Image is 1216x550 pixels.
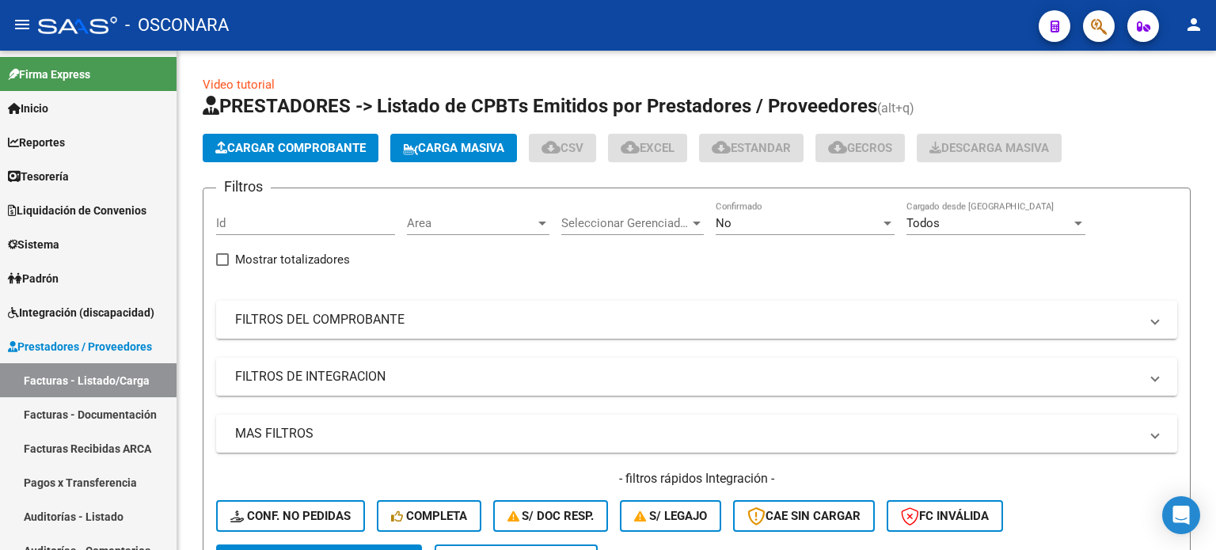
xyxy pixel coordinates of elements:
[507,509,595,523] span: S/ Doc Resp.
[125,8,229,43] span: - OSCONARA
[8,236,59,253] span: Sistema
[877,101,914,116] span: (alt+q)
[828,138,847,157] mat-icon: cloud_download
[235,368,1139,385] mat-panel-title: FILTROS DE INTEGRACION
[8,100,48,117] span: Inicio
[216,176,271,198] h3: Filtros
[235,425,1139,442] mat-panel-title: MAS FILTROS
[407,216,535,230] span: Area
[13,15,32,34] mat-icon: menu
[917,134,1062,162] app-download-masive: Descarga masiva de comprobantes (adjuntos)
[8,270,59,287] span: Padrón
[620,500,721,532] button: S/ legajo
[608,134,687,162] button: EXCEL
[216,500,365,532] button: Conf. no pedidas
[215,141,366,155] span: Cargar Comprobante
[216,358,1177,396] mat-expansion-panel-header: FILTROS DE INTEGRACION
[815,134,905,162] button: Gecros
[699,134,804,162] button: Estandar
[733,500,875,532] button: CAE SIN CARGAR
[8,134,65,151] span: Reportes
[8,66,90,83] span: Firma Express
[8,202,146,219] span: Liquidación de Convenios
[901,509,989,523] span: FC Inválida
[377,500,481,532] button: Completa
[747,509,861,523] span: CAE SIN CARGAR
[1184,15,1203,34] mat-icon: person
[203,78,275,92] a: Video tutorial
[403,141,504,155] span: Carga Masiva
[216,470,1177,487] h4: - filtros rápidos Integración -
[917,134,1062,162] button: Descarga Masiva
[634,509,707,523] span: S/ legajo
[390,134,517,162] button: Carga Masiva
[8,304,154,321] span: Integración (discapacidad)
[906,216,940,230] span: Todos
[929,141,1049,155] span: Descarga Masiva
[716,216,731,230] span: No
[712,138,731,157] mat-icon: cloud_download
[391,509,467,523] span: Completa
[712,141,791,155] span: Estandar
[493,500,609,532] button: S/ Doc Resp.
[216,301,1177,339] mat-expansion-panel-header: FILTROS DEL COMPROBANTE
[8,168,69,185] span: Tesorería
[1162,496,1200,534] div: Open Intercom Messenger
[529,134,596,162] button: CSV
[621,138,640,157] mat-icon: cloud_download
[203,134,378,162] button: Cargar Comprobante
[887,500,1003,532] button: FC Inválida
[828,141,892,155] span: Gecros
[235,311,1139,328] mat-panel-title: FILTROS DEL COMPROBANTE
[235,250,350,269] span: Mostrar totalizadores
[203,95,877,117] span: PRESTADORES -> Listado de CPBTs Emitidos por Prestadores / Proveedores
[541,141,583,155] span: CSV
[8,338,152,355] span: Prestadores / Proveedores
[621,141,674,155] span: EXCEL
[541,138,560,157] mat-icon: cloud_download
[561,216,690,230] span: Seleccionar Gerenciador
[230,509,351,523] span: Conf. no pedidas
[216,415,1177,453] mat-expansion-panel-header: MAS FILTROS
